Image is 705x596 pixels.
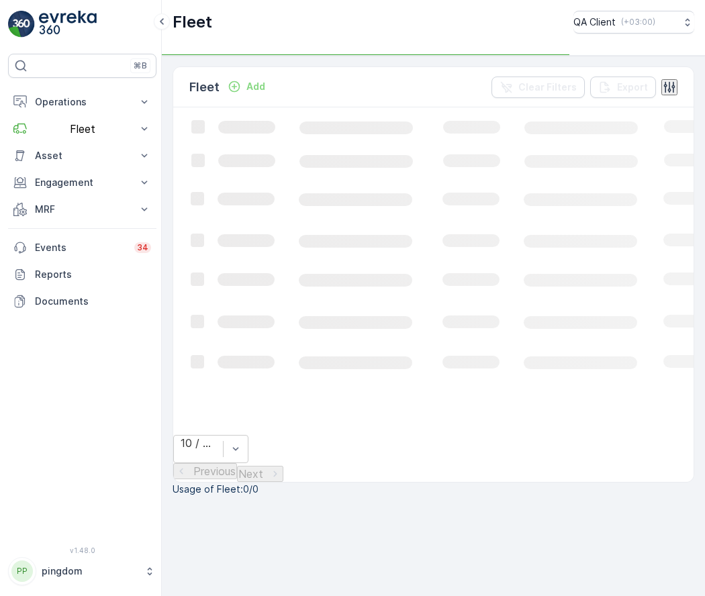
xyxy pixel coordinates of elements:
[35,123,130,135] p: Fleet
[8,261,156,288] a: Reports
[237,466,283,482] button: Next
[518,81,577,94] p: Clear Filters
[35,203,130,216] p: MRF
[35,149,130,162] p: Asset
[42,564,138,578] p: pingdom
[181,437,216,449] div: 10 / Page
[617,81,648,94] p: Export
[189,78,220,97] p: Fleet
[8,169,156,196] button: Engagement
[573,11,694,34] button: QA Client(+03:00)
[590,77,656,98] button: Export
[8,234,156,261] a: Events34
[8,142,156,169] button: Asset
[8,89,156,115] button: Operations
[8,115,156,142] button: Fleet
[134,60,147,71] p: ⌘B
[8,546,156,554] span: v 1.48.0
[35,295,151,308] p: Documents
[193,465,236,477] p: Previous
[35,241,126,254] p: Events
[173,483,694,496] p: Usage of Fleet : 0/0
[238,468,263,480] p: Next
[39,11,97,38] img: logo_light-DOdMpM7g.png
[35,95,130,109] p: Operations
[8,196,156,223] button: MRF
[621,17,655,28] p: ( +03:00 )
[173,463,237,479] button: Previous
[137,242,148,253] p: 34
[246,80,265,93] p: Add
[173,11,212,33] p: Fleet
[222,79,271,95] button: Add
[8,288,156,315] a: Documents
[8,557,156,585] button: PPpingdom
[491,77,585,98] button: Clear Filters
[11,560,33,582] div: PP
[35,268,151,281] p: Reports
[35,176,130,189] p: Engagement
[573,15,616,29] p: QA Client
[8,11,35,38] img: logo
